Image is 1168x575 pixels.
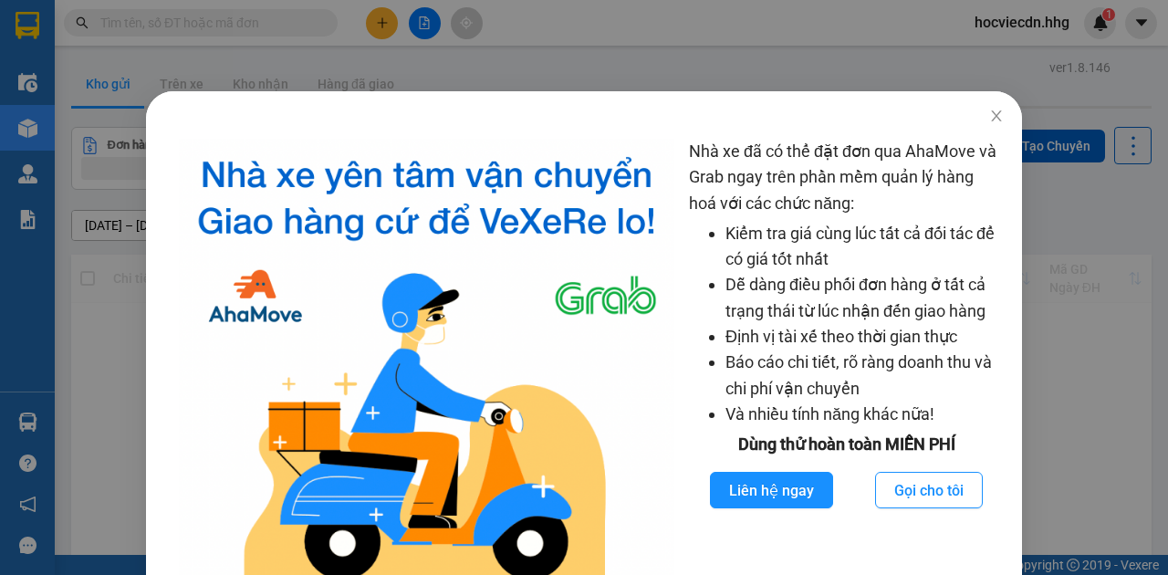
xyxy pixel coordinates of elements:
[725,272,1004,324] li: Dễ dàng điều phối đơn hàng ở tất cả trạng thái từ lúc nhận đến giao hàng
[725,350,1004,402] li: Báo cáo chi tiết, rõ ràng doanh thu và chi phí vận chuyển
[710,472,833,508] button: Liên hệ ngay
[689,432,1004,457] div: Dùng thử hoàn toàn MIỄN PHÍ
[725,402,1004,427] li: Và nhiều tính năng khác nữa!
[875,472,983,508] button: Gọi cho tôi
[989,109,1004,123] span: close
[725,324,1004,350] li: Định vị tài xế theo thời gian thực
[894,479,964,502] span: Gọi cho tôi
[725,221,1004,273] li: Kiểm tra giá cùng lúc tất cả đối tác để có giá tốt nhất
[971,91,1022,142] button: Close
[729,479,814,502] span: Liên hệ ngay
